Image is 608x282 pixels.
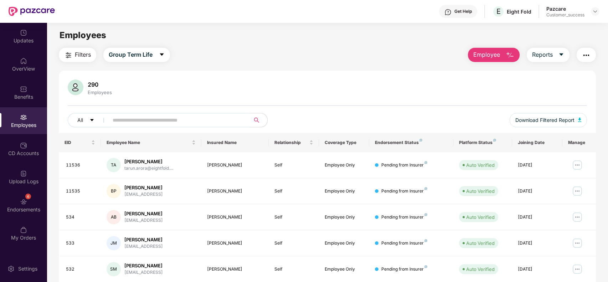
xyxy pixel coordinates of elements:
button: Employee [468,48,520,62]
div: Endorsement Status [375,140,448,145]
span: EID [65,140,90,145]
div: Settings [16,265,40,272]
img: svg+xml;base64,PHN2ZyB4bWxucz0iaHR0cDovL3d3dy53My5vcmcvMjAwMC9zdmciIHdpZHRoPSI4IiBoZWlnaHQ9IjgiIH... [424,187,427,190]
div: Self [274,266,313,273]
div: [EMAIL_ADDRESS] [124,217,163,224]
button: Download Filtered Report [510,113,587,127]
span: caret-down [558,52,564,58]
button: search [250,113,268,127]
div: 290 [86,81,113,88]
div: [EMAIL_ADDRESS] [124,269,163,276]
img: svg+xml;base64,PHN2ZyB4bWxucz0iaHR0cDovL3d3dy53My5vcmcvMjAwMC9zdmciIHdpZHRoPSIyNCIgaGVpZ2h0PSIyNC... [582,51,591,60]
th: EID [59,133,101,152]
div: SM [107,262,121,276]
img: svg+xml;base64,PHN2ZyB4bWxucz0iaHR0cDovL3d3dy53My5vcmcvMjAwMC9zdmciIHdpZHRoPSI4IiBoZWlnaHQ9IjgiIH... [424,213,427,216]
span: All [77,116,83,124]
span: E [496,7,501,16]
button: Filters [59,48,96,62]
div: Auto Verified [466,214,495,221]
img: svg+xml;base64,PHN2ZyBpZD0iU2V0dGluZy0yMHgyMCIgeG1sbnM9Imh0dHA6Ly93d3cudzMub3JnLzIwMDAvc3ZnIiB3aW... [7,265,15,272]
div: tarun.arora@eightfold.... [124,165,173,172]
div: 533 [66,240,95,247]
img: svg+xml;base64,PHN2ZyBpZD0iRHJvcGRvd24tMzJ4MzIiIHhtbG5zPSJodHRwOi8vd3d3LnczLm9yZy8yMDAwL3N2ZyIgd2... [592,9,598,14]
div: [PERSON_NAME] [207,266,263,273]
div: Employee Only [325,188,364,195]
div: Pending from Insurer [381,214,427,221]
div: [EMAIL_ADDRESS] [124,243,163,250]
span: Employee [473,50,500,59]
span: Filters [75,50,91,59]
div: [PERSON_NAME] [207,214,263,221]
div: Self [274,240,313,247]
img: manageButton [572,185,583,197]
div: Employees [86,89,113,95]
div: 11535 [66,188,95,195]
div: 532 [66,266,95,273]
th: Joining Date [512,133,562,152]
div: [DATE] [518,240,557,247]
div: Employee Only [325,214,364,221]
div: [DATE] [518,214,557,221]
img: svg+xml;base64,PHN2ZyBpZD0iVXBkYXRlZCIgeG1sbnM9Imh0dHA6Ly93d3cudzMub3JnLzIwMDAvc3ZnIiB3aWR0aD0iMj... [20,29,27,36]
div: AB [107,210,121,224]
span: caret-down [159,52,165,58]
img: svg+xml;base64,PHN2ZyB4bWxucz0iaHR0cDovL3d3dy53My5vcmcvMjAwMC9zdmciIHdpZHRoPSI4IiBoZWlnaHQ9IjgiIH... [419,139,422,142]
img: manageButton [572,237,583,249]
th: Insured Name [201,133,268,152]
th: Coverage Type [319,133,369,152]
div: Pending from Insurer [381,188,427,195]
div: Pending from Insurer [381,240,427,247]
span: Group Term Life [109,50,153,59]
img: svg+xml;base64,PHN2ZyB4bWxucz0iaHR0cDovL3d3dy53My5vcmcvMjAwMC9zdmciIHhtbG5zOnhsaW5rPSJodHRwOi8vd3... [506,51,514,60]
img: New Pazcare Logo [9,7,55,16]
img: svg+xml;base64,PHN2ZyB4bWxucz0iaHR0cDovL3d3dy53My5vcmcvMjAwMC9zdmciIHdpZHRoPSI4IiBoZWlnaHQ9IjgiIH... [424,265,427,268]
div: Auto Verified [466,266,495,273]
div: [DATE] [518,266,557,273]
div: 11536 [66,162,95,169]
span: Reports [532,50,553,59]
div: Pazcare [546,5,584,12]
th: Manage [562,133,596,152]
div: Get Help [454,9,472,14]
img: svg+xml;base64,PHN2ZyBpZD0iRW1wbG95ZWVzIiB4bWxucz0iaHR0cDovL3d3dy53My5vcmcvMjAwMC9zdmciIHdpZHRoPS... [20,114,27,121]
span: Employee Name [107,140,191,145]
th: Relationship [269,133,319,152]
div: [PERSON_NAME] [124,262,163,269]
img: svg+xml;base64,PHN2ZyB4bWxucz0iaHR0cDovL3d3dy53My5vcmcvMjAwMC9zdmciIHhtbG5zOnhsaW5rPSJodHRwOi8vd3... [68,80,83,95]
img: manageButton [572,211,583,223]
div: 6 [25,194,31,199]
div: Auto Verified [466,240,495,247]
div: Employee Only [325,162,364,169]
th: Employee Name [101,133,202,152]
div: [PERSON_NAME] [124,158,173,165]
div: [EMAIL_ADDRESS] [124,191,163,198]
div: [DATE] [518,162,557,169]
div: Pending from Insurer [381,162,427,169]
img: svg+xml;base64,PHN2ZyB4bWxucz0iaHR0cDovL3d3dy53My5vcmcvMjAwMC9zdmciIHdpZHRoPSI4IiBoZWlnaHQ9IjgiIH... [424,239,427,242]
img: svg+xml;base64,PHN2ZyBpZD0iRW5kb3JzZW1lbnRzIiB4bWxucz0iaHR0cDovL3d3dy53My5vcmcvMjAwMC9zdmciIHdpZH... [20,198,27,205]
div: Employee Only [325,266,364,273]
img: svg+xml;base64,PHN2ZyBpZD0iQ0RfQWNjb3VudHMiIGRhdGEtbmFtZT0iQ0QgQWNjb3VudHMiIHhtbG5zPSJodHRwOi8vd3... [20,142,27,149]
img: svg+xml;base64,PHN2ZyB4bWxucz0iaHR0cDovL3d3dy53My5vcmcvMjAwMC9zdmciIHhtbG5zOnhsaW5rPSJodHRwOi8vd3... [578,118,582,122]
div: [DATE] [518,188,557,195]
span: search [250,117,264,123]
img: svg+xml;base64,PHN2ZyBpZD0iSG9tZSIgeG1sbnM9Imh0dHA6Ly93d3cudzMub3JnLzIwMDAvc3ZnIiB3aWR0aD0iMjAiIG... [20,57,27,65]
div: [PERSON_NAME] [207,188,263,195]
img: svg+xml;base64,PHN2ZyBpZD0iSGVscC0zMngzMiIgeG1sbnM9Imh0dHA6Ly93d3cudzMub3JnLzIwMDAvc3ZnIiB3aWR0aD... [444,9,452,16]
div: Customer_success [546,12,584,18]
div: [PERSON_NAME] [124,210,163,217]
img: manageButton [572,159,583,171]
span: caret-down [89,118,94,123]
div: 534 [66,214,95,221]
div: Self [274,162,313,169]
img: manageButton [572,263,583,275]
span: Download Filtered Report [515,116,574,124]
img: svg+xml;base64,PHN2ZyB4bWxucz0iaHR0cDovL3d3dy53My5vcmcvMjAwMC9zdmciIHdpZHRoPSI4IiBoZWlnaHQ9IjgiIH... [424,161,427,164]
img: svg+xml;base64,PHN2ZyB4bWxucz0iaHR0cDovL3d3dy53My5vcmcvMjAwMC9zdmciIHdpZHRoPSIyNCIgaGVpZ2h0PSIyNC... [64,51,73,60]
button: Allcaret-down [68,113,111,127]
div: Auto Verified [466,188,495,195]
img: svg+xml;base64,PHN2ZyB4bWxucz0iaHR0cDovL3d3dy53My5vcmcvMjAwMC9zdmciIHdpZHRoPSI4IiBoZWlnaHQ9IjgiIH... [493,139,496,142]
button: Reportscaret-down [527,48,570,62]
div: Pending from Insurer [381,266,427,273]
button: Group Term Lifecaret-down [103,48,170,62]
